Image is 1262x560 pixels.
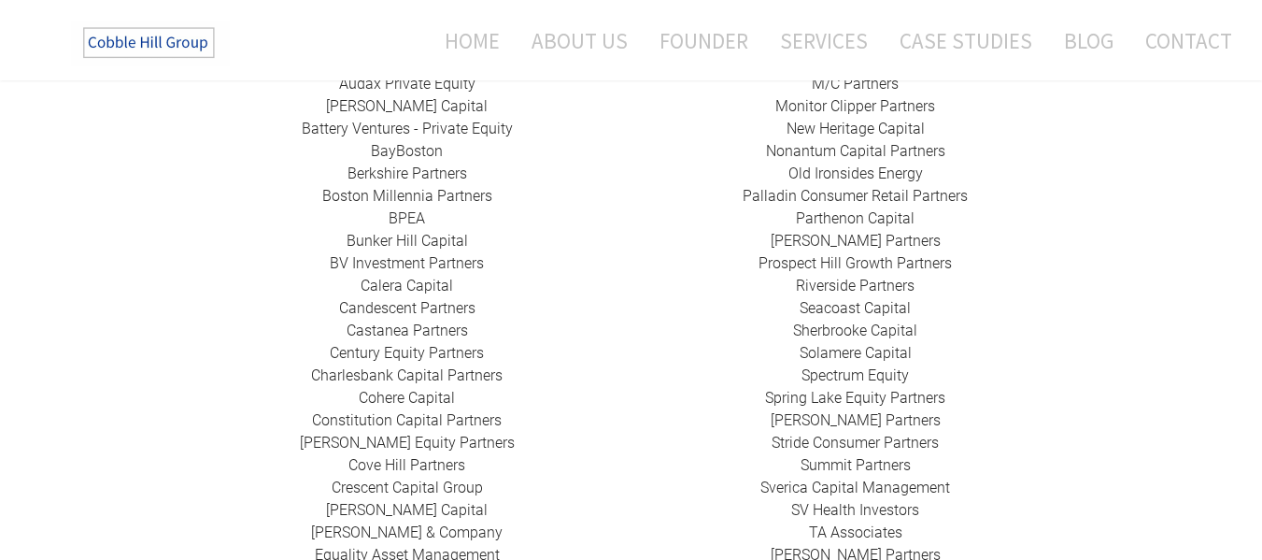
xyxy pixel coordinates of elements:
a: Spring Lake Equity Partners [765,389,945,407]
a: Blog [1050,16,1127,65]
a: Spectrum Equity [801,366,909,384]
a: ​Sherbrooke Capital​ [793,322,917,339]
a: Battery Ventures - Private Equity [302,120,513,137]
a: BV Investment Partners [330,254,484,272]
a: [PERSON_NAME] Capital [326,501,488,519]
a: [PERSON_NAME] & Company [311,524,503,541]
a: Case Studies [886,16,1046,65]
a: Charlesbank Capital Partners [311,366,503,384]
a: Calera Capital [361,277,453,294]
a: SV Health Investors [791,501,919,519]
a: Berkshire Partners [347,165,467,182]
a: Services [766,16,882,65]
a: Home [417,16,514,65]
a: Prospect Hill Growth Partners [759,254,952,272]
a: Cohere Capital [359,389,455,407]
a: New Heritage Capital [787,120,925,137]
a: ​TA Associates [809,524,902,541]
a: Solamere Capital [800,344,912,362]
a: Founder [645,16,762,65]
a: Riverside Partners [796,277,915,294]
a: ​M/C Partners [812,75,899,93]
a: Stride Consumer Partners [772,434,939,452]
a: Summit Partners [801,456,911,474]
a: [PERSON_NAME] Capital [326,97,488,115]
img: The Cobble Hill Group LLC [71,20,230,66]
a: Seacoast Capital [800,299,911,317]
a: Cove Hill Partners [348,456,465,474]
a: BPEA [389,209,425,227]
a: ​Crescent Capital Group [332,479,483,496]
a: Audax Private Equity [339,75,475,93]
a: Candescent Partners [339,299,475,317]
a: Palladin Consumer Retail Partners [743,187,968,205]
a: [PERSON_NAME] Partners [771,411,941,429]
a: Boston Millennia Partners [322,187,492,205]
a: Constitution Capital Partners [312,411,502,429]
a: ​Bunker Hill Capital [347,232,468,250]
a: ​Old Ironsides Energy [788,165,923,182]
a: Nonantum Capital Partners [766,142,945,160]
a: ​[PERSON_NAME] Equity Partners [300,434,515,452]
a: ​[PERSON_NAME] Partners [771,232,941,250]
a: About Us [518,16,642,65]
a: ​Monitor Clipper Partners [775,97,935,115]
a: Sverica Capital Management [760,479,950,496]
a: ​Parthenon Capital [796,209,915,227]
a: ​Century Equity Partners [330,344,484,362]
a: BayBoston [371,142,443,160]
a: ​Castanea Partners [347,322,468,339]
a: Contact [1131,16,1232,65]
